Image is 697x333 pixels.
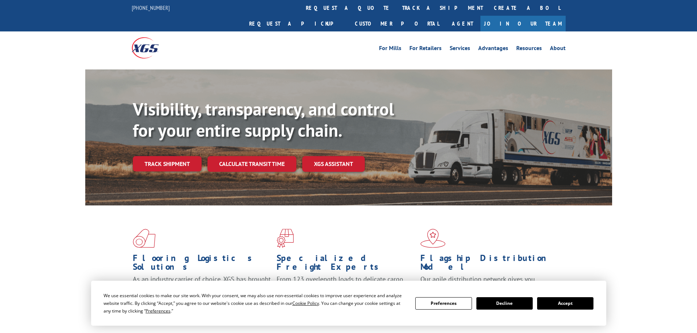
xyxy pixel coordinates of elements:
[409,45,442,53] a: For Retailers
[550,45,566,53] a: About
[420,254,559,275] h1: Flagship Distribution Model
[349,16,445,31] a: Customer Portal
[91,281,606,326] div: Cookie Consent Prompt
[207,156,296,172] a: Calculate transit time
[277,254,415,275] h1: Specialized Freight Experts
[146,308,170,314] span: Preferences
[132,4,170,11] a: [PHONE_NUMBER]
[476,297,533,310] button: Decline
[133,254,271,275] h1: Flooring Logistics Solutions
[133,156,202,171] a: Track shipment
[420,275,555,292] span: Our agile distribution network gives you nationwide inventory management on demand.
[379,45,401,53] a: For Mills
[480,16,566,31] a: Join Our Team
[292,300,319,306] span: Cookie Policy
[244,16,349,31] a: Request a pickup
[516,45,542,53] a: Resources
[277,275,415,307] p: From 123 overlength loads to delicate cargo, our experienced staff knows the best way to move you...
[415,297,472,310] button: Preferences
[420,229,446,248] img: xgs-icon-flagship-distribution-model-red
[133,98,394,141] b: Visibility, transparency, and control for your entire supply chain.
[277,229,294,248] img: xgs-icon-focused-on-flooring-red
[302,156,365,172] a: XGS ASSISTANT
[133,275,271,301] span: As an industry carrier of choice, XGS has brought innovation and dedication to flooring logistics...
[133,229,155,248] img: xgs-icon-total-supply-chain-intelligence-red
[445,16,480,31] a: Agent
[537,297,593,310] button: Accept
[478,45,508,53] a: Advantages
[450,45,470,53] a: Services
[104,292,406,315] div: We use essential cookies to make our site work. With your consent, we may also use non-essential ...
